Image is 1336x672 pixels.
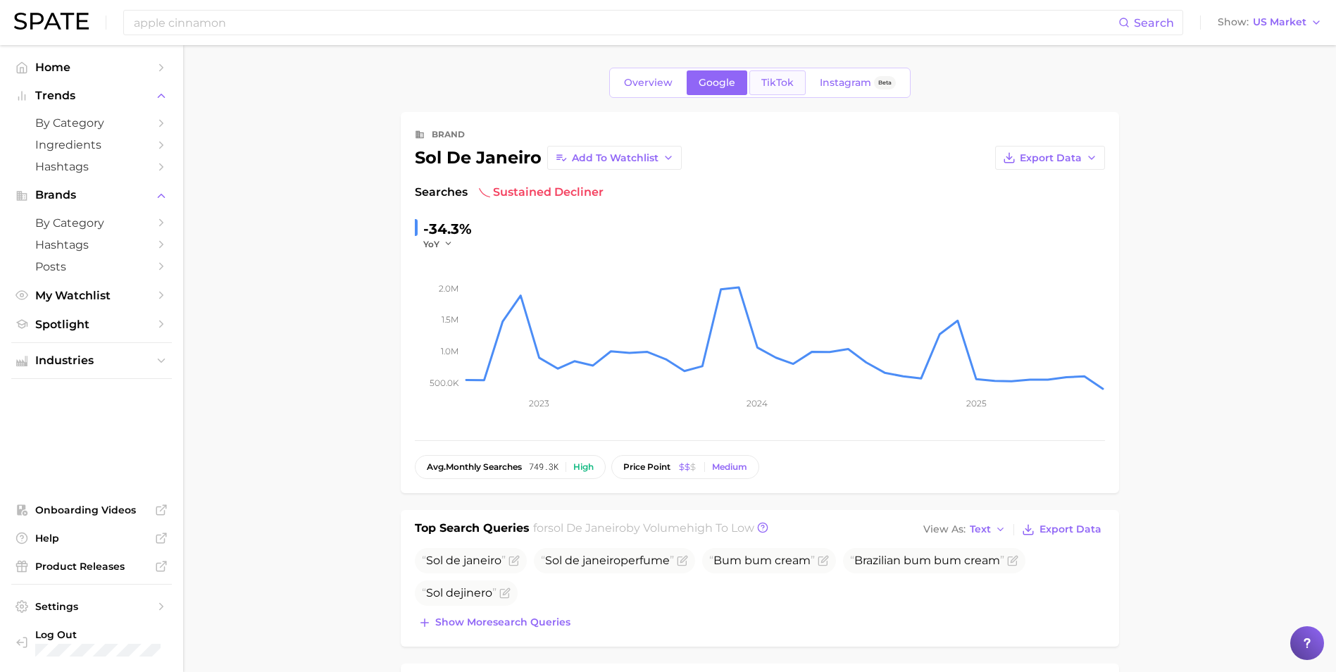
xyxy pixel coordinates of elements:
a: Log out. Currently logged in with e-mail jacob.demos@robertet.com. [11,624,172,661]
span: Text [970,525,991,533]
a: Ingredients [11,134,172,156]
h2: for by Volume [533,520,754,540]
tspan: 500.0k [430,377,459,387]
span: janeiro [582,554,620,567]
span: high to low [687,521,754,535]
span: Onboarding Videos [35,504,148,516]
span: Searches [415,184,468,201]
div: Medium [712,462,747,472]
button: Flag as miscategorized or irrelevant [818,555,829,566]
div: sol de janeiro [415,149,542,166]
span: sustained decliner [479,184,604,201]
span: Brazilian bum bum cream [850,554,1004,567]
span: Settings [35,600,148,613]
a: TikTok [749,70,806,95]
span: Spotlight [35,318,148,331]
button: Flag as miscategorized or irrelevant [677,555,688,566]
span: de [565,554,580,567]
span: de [446,554,461,567]
span: View As [923,525,966,533]
button: Export Data [1018,520,1104,540]
button: View AsText [920,521,1010,539]
tspan: 2025 [966,398,986,409]
span: Sol [545,554,562,567]
span: Sol [426,586,443,599]
span: Export Data [1040,523,1101,535]
span: Ingredients [35,138,148,151]
span: Product Releases [35,560,148,573]
button: avg.monthly searches749.3kHigh [415,455,606,479]
button: Show moresearch queries [415,613,574,633]
span: Log Out [35,628,173,641]
button: ShowUS Market [1214,13,1325,32]
span: Posts [35,260,148,273]
span: Beta [878,77,892,89]
button: Industries [11,350,172,371]
button: Flag as miscategorized or irrelevant [499,587,511,599]
h1: Top Search Queries [415,520,530,540]
span: by Category [35,116,148,130]
span: sol de janeiro [548,521,626,535]
span: US Market [1253,18,1306,26]
a: Home [11,56,172,78]
a: Settings [11,596,172,617]
div: -34.3% [423,218,472,240]
span: Help [35,532,148,545]
a: Spotlight [11,313,172,335]
span: Hashtags [35,160,148,173]
img: SPATE [14,13,89,30]
a: My Watchlist [11,285,172,306]
div: brand [432,126,465,143]
div: High [573,462,594,472]
span: YoY [423,238,439,250]
img: sustained decliner [479,187,490,198]
button: Flag as miscategorized or irrelevant [508,555,520,566]
span: de [446,586,461,599]
span: price point [623,462,670,472]
span: perfume [541,554,674,567]
span: monthly searches [427,462,522,472]
a: Help [11,528,172,549]
span: jinero [422,586,497,599]
span: by Category [35,216,148,230]
span: Sol [426,554,443,567]
a: Hashtags [11,156,172,178]
button: price pointMedium [611,455,759,479]
a: Hashtags [11,234,172,256]
span: Export Data [1020,152,1082,164]
tspan: 2024 [747,398,768,409]
abbr: average [427,461,446,472]
span: Industries [35,354,148,367]
span: Show [1218,18,1249,26]
a: Posts [11,256,172,278]
span: Google [699,77,735,89]
span: janeiro [463,554,501,567]
span: TikTok [761,77,794,89]
a: InstagramBeta [808,70,908,95]
span: Brands [35,189,148,201]
span: Hashtags [35,238,148,251]
span: Add to Watchlist [572,152,658,164]
button: Brands [11,185,172,206]
span: Home [35,61,148,74]
button: Flag as miscategorized or irrelevant [1007,555,1018,566]
input: Search here for a brand, industry, or ingredient [132,11,1118,35]
span: Bum bum cream [709,554,815,567]
tspan: 1.5m [442,314,458,325]
span: 749.3k [529,462,558,472]
span: Instagram [820,77,871,89]
span: Search [1134,16,1174,30]
tspan: 2.0m [439,282,458,293]
button: Add to Watchlist [547,146,682,170]
a: Product Releases [11,556,172,577]
a: Overview [612,70,685,95]
a: Onboarding Videos [11,499,172,521]
a: by Category [11,112,172,134]
span: Show more search queries [435,616,570,628]
button: Export Data [995,146,1105,170]
button: YoY [423,238,454,250]
tspan: 2023 [529,398,549,409]
tspan: 1.0m [441,346,458,356]
a: by Category [11,212,172,234]
button: Trends [11,85,172,106]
